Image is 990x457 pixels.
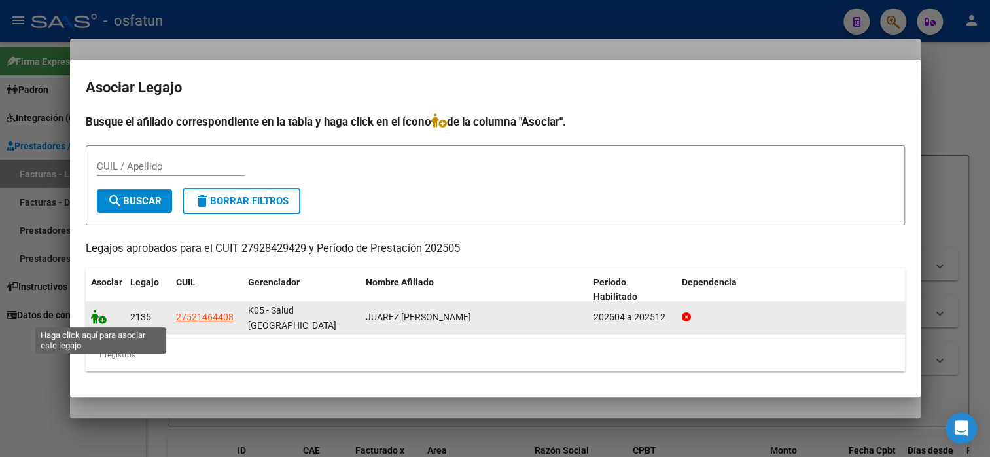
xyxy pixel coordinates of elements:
div: 202504 a 202512 [593,310,671,325]
datatable-header-cell: Dependencia [677,268,905,312]
span: JUAREZ GIMENA ZOE ITATI [366,312,471,322]
datatable-header-cell: Gerenciador [243,268,361,312]
span: Gerenciador [248,277,300,287]
span: 27521464408 [176,312,234,322]
span: Legajo [130,277,159,287]
div: Open Intercom Messenger [946,412,977,444]
datatable-header-cell: Periodo Habilitado [588,268,677,312]
p: Legajos aprobados para el CUIT 27928429429 y Período de Prestación 202505 [86,241,905,257]
button: Borrar Filtros [183,188,300,214]
datatable-header-cell: CUIL [171,268,243,312]
span: CUIL [176,277,196,287]
div: 1 registros [86,338,905,371]
span: Asociar [91,277,122,287]
datatable-header-cell: Legajo [125,268,171,312]
datatable-header-cell: Asociar [86,268,125,312]
datatable-header-cell: Nombre Afiliado [361,268,589,312]
span: Dependencia [682,277,737,287]
span: Nombre Afiliado [366,277,434,287]
mat-icon: delete [194,193,210,209]
button: Buscar [97,189,172,213]
span: Periodo Habilitado [593,277,637,302]
mat-icon: search [107,193,123,209]
h2: Asociar Legajo [86,75,905,100]
span: Borrar Filtros [194,195,289,207]
span: 2135 [130,312,151,322]
span: Buscar [107,195,162,207]
span: K05 - Salud [GEOGRAPHIC_DATA] [248,305,336,331]
h4: Busque el afiliado correspondiente en la tabla y haga click en el ícono de la columna "Asociar". [86,113,905,130]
